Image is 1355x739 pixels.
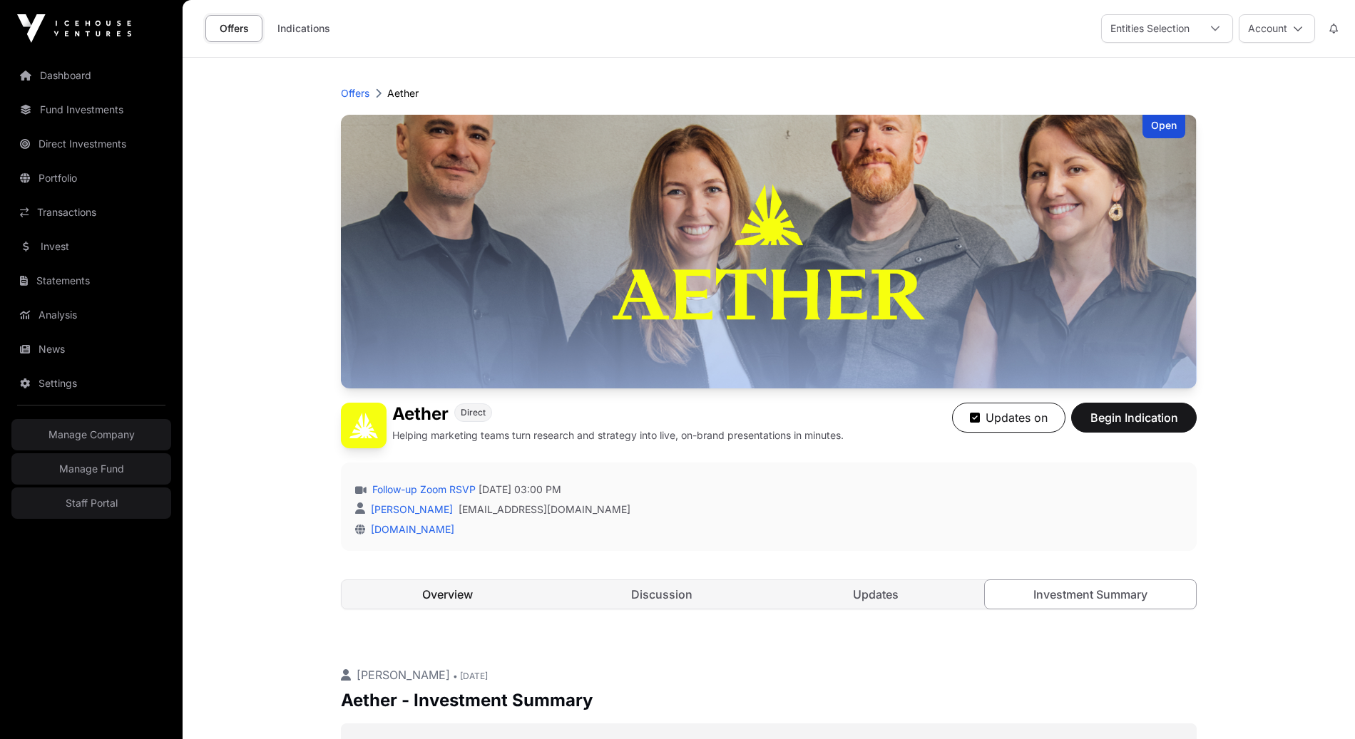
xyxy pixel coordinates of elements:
a: Offers [341,86,369,100]
h1: Aether [392,403,449,425]
img: Aether [341,115,1197,388]
span: [DATE] 03:00 PM [479,482,561,497]
a: Statements [11,265,171,296]
a: Invest [11,231,171,262]
a: Settings [11,368,171,399]
a: Analysis [11,299,171,331]
a: Updates [770,580,982,609]
img: Icehouse Ventures Logo [17,14,131,43]
a: [EMAIL_ADDRESS][DOMAIN_NAME] [459,502,630,517]
button: Begin Indication [1071,403,1197,433]
a: Indications [268,15,339,42]
a: Begin Indication [1071,417,1197,431]
p: Aether [387,86,419,100]
a: Staff Portal [11,487,171,519]
iframe: Chat Widget [1284,671,1355,739]
p: Aether - Investment Summary [341,689,1197,712]
a: [PERSON_NAME] [368,503,453,515]
a: [DOMAIN_NAME] [365,523,454,535]
button: Account [1239,14,1315,43]
a: Portfolio [11,162,171,194]
div: Entities Selection [1102,15,1198,42]
span: Begin Indication [1089,409,1179,426]
a: Follow-up Zoom RSVP [369,482,476,497]
a: Dashboard [11,60,171,91]
a: Offers [205,15,262,42]
a: Discussion [556,580,768,609]
a: Investment Summary [984,579,1197,609]
nav: Tabs [342,580,1196,609]
a: Fund Investments [11,94,171,125]
p: [PERSON_NAME] [341,666,1197,683]
a: Transactions [11,197,171,228]
button: Updates on [952,403,1065,433]
a: Manage Fund [11,453,171,485]
p: Helping marketing teams turn research and strategy into live, on-brand presentations in minutes. [392,428,844,443]
a: News [11,334,171,365]
div: Open [1142,115,1185,138]
img: Aether [341,403,387,448]
a: Manage Company [11,419,171,450]
span: Direct [461,407,486,418]
a: Direct Investments [11,128,171,160]
a: Overview [342,580,553,609]
span: • [DATE] [453,671,488,681]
